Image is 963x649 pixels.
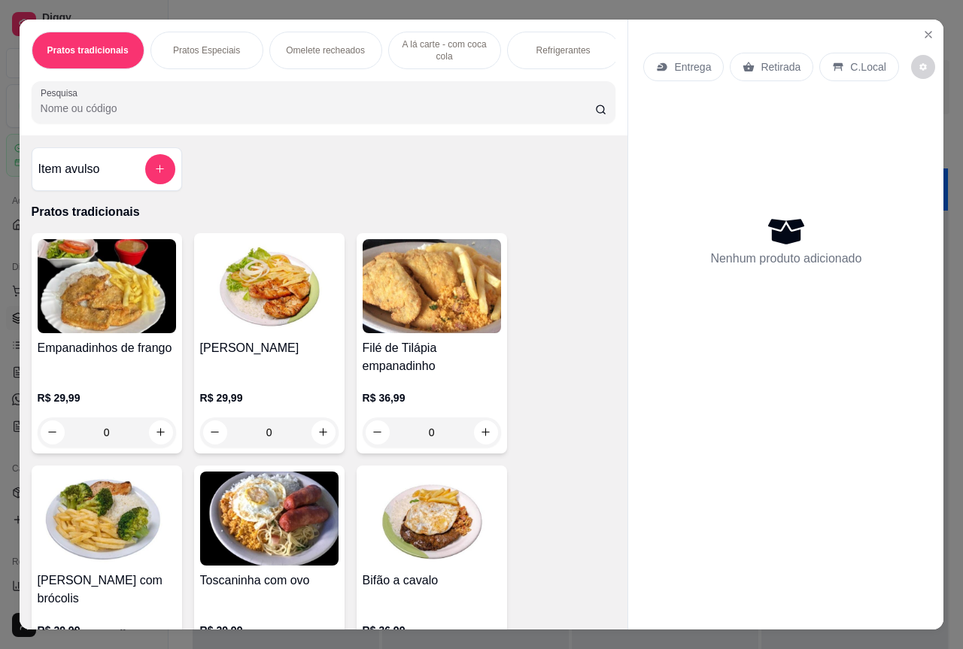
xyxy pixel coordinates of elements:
img: product-image [363,239,501,333]
p: R$ 29,99 [38,390,176,405]
button: decrease-product-quantity [911,55,935,79]
img: product-image [38,239,176,333]
p: Refrigerantes [536,44,591,56]
p: Pratos Especiais [173,44,240,56]
h4: Toscaninha com ovo [200,572,339,590]
p: Omelete recheados [286,44,365,56]
p: Entrega [674,59,711,74]
p: R$ 29,99 [38,623,176,638]
h4: [PERSON_NAME] [200,339,339,357]
p: R$ 36,99 [363,623,501,638]
img: product-image [200,239,339,333]
h4: Item avulso [38,160,100,178]
p: Nenhum produto adicionado [710,250,861,268]
h4: Bifão a cavalo [363,572,501,590]
button: add-separate-item [145,154,175,184]
button: Close [916,23,940,47]
p: R$ 36,99 [363,390,501,405]
p: A lá carte - com coca cola [401,38,488,62]
p: C.Local [850,59,886,74]
img: product-image [38,472,176,566]
input: Pesquisa [41,101,595,116]
p: Retirada [761,59,800,74]
img: product-image [363,472,501,566]
h4: [PERSON_NAME] com brócolis [38,572,176,608]
label: Pesquisa [41,86,83,99]
p: R$ 29,99 [200,390,339,405]
img: product-image [200,472,339,566]
h4: Filé de Tilápia empanadinho [363,339,501,375]
p: R$ 29,99 [200,623,339,638]
h4: Empanadinhos de frango [38,339,176,357]
p: Pratos tradicionais [32,203,616,221]
p: Pratos tradicionais [47,44,129,56]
